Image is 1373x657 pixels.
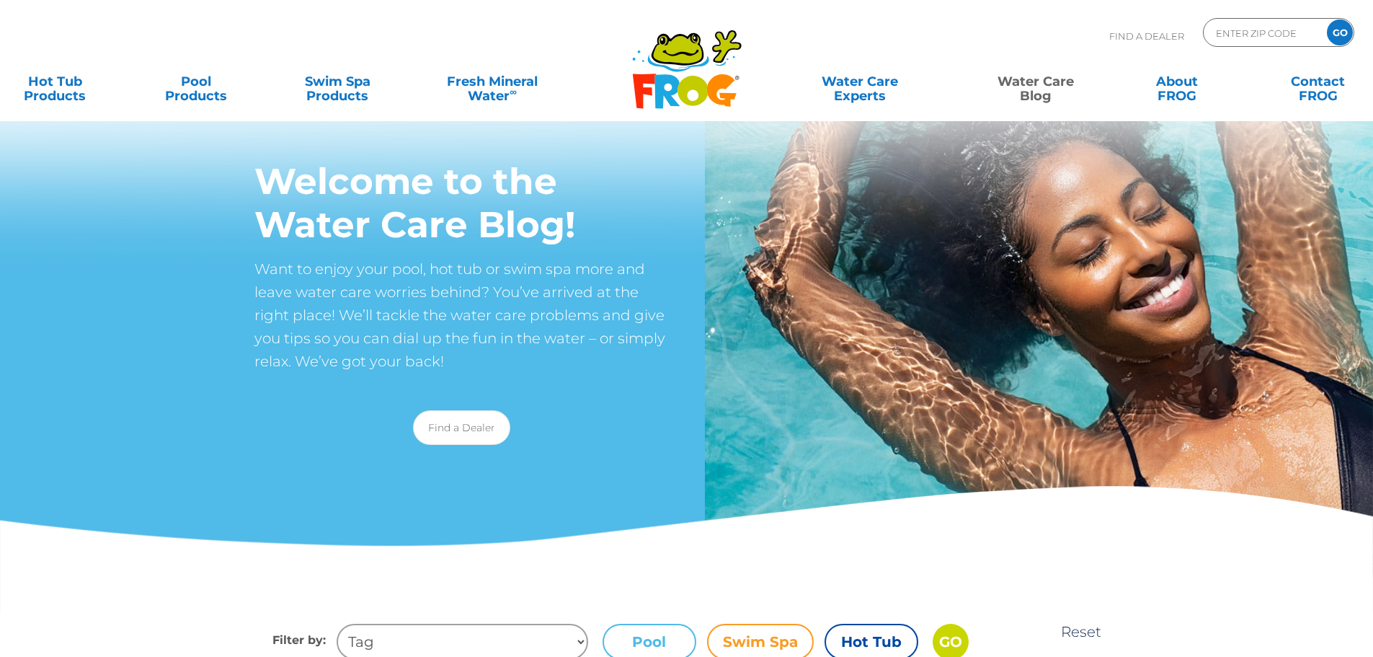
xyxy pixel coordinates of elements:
[413,410,510,445] a: Find a Dealer
[1263,67,1373,96] a: ContactFROG
[771,67,950,96] a: Water CareExperts
[981,67,1090,96] a: Water CareBlog
[510,86,517,97] sup: ∞
[1214,22,1312,43] input: Zip Code Form
[141,67,251,96] a: PoolProducts
[254,257,669,373] p: Want to enjoy your pool, hot tub or swim spa more and leave water care worries behind? You’ve arr...
[1061,623,1101,640] a: Reset
[1327,19,1353,45] input: GO
[424,67,561,96] a: Fresh MineralWater∞
[1109,18,1184,54] p: Find A Dealer
[283,67,392,96] a: Swim SpaProducts
[1122,67,1232,96] a: AboutFROG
